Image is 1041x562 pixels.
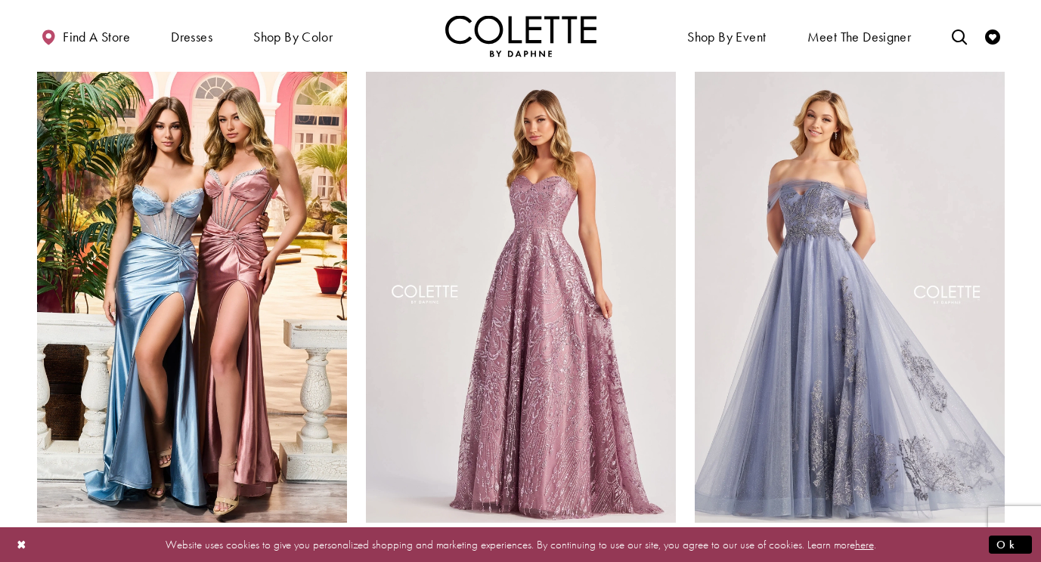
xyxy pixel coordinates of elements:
[989,535,1032,554] button: Submit Dialog
[63,29,130,45] span: Find a store
[253,29,333,45] span: Shop by color
[804,15,916,57] a: Meet the designer
[855,536,874,551] a: here
[249,15,336,57] span: Shop by color
[687,29,766,45] span: Shop By Event
[948,15,971,57] a: Toggle search
[445,15,596,57] a: Visit Home Page
[445,15,596,57] img: Colette by Daphne
[695,72,1005,522] a: Visit Colette by Daphne Style No. CL8640 Page
[683,15,770,57] span: Shop By Event
[807,29,912,45] span: Meet the designer
[109,534,932,554] p: Website uses cookies to give you personalized shopping and marketing experiences. By continuing t...
[167,15,216,57] span: Dresses
[366,72,676,522] a: Visit Colette by Daphne Style No. CL8625 Page
[37,15,134,57] a: Find a store
[9,531,35,557] button: Close Dialog
[37,72,347,522] a: Visit Colette by Daphne Style No. CL8560 Page
[171,29,212,45] span: Dresses
[981,15,1004,57] a: Check Wishlist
